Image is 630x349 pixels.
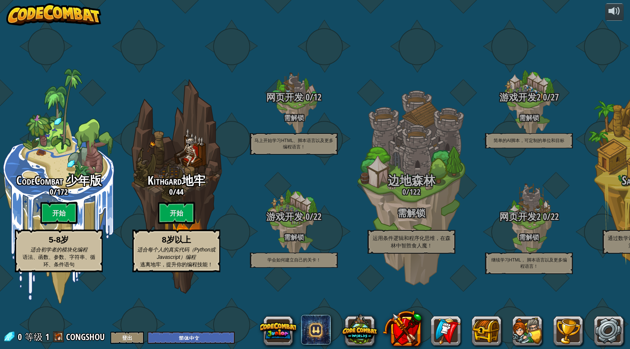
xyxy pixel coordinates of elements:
[16,172,102,188] span: CodeCombat 少年版
[235,114,353,121] h4: 需解锁
[49,235,69,244] strong: 5-8岁
[470,234,588,241] h4: 需解锁
[402,186,406,197] span: 0
[353,187,470,196] h3: /
[57,186,68,197] span: 172
[551,91,559,103] span: 27
[388,172,435,188] span: 边地森林
[158,202,195,224] btn: 开始
[66,331,107,343] a: CONGSHOU
[499,91,541,103] span: 游戏开发2
[470,114,588,121] h4: 需解锁
[118,69,235,304] div: Complete previous world to unlock
[303,91,310,103] span: 0
[266,91,303,103] span: 网页开发
[313,91,321,103] span: 12
[45,331,49,343] span: 1
[266,210,303,223] span: 游戏开发
[470,92,588,102] h3: /
[551,210,559,223] span: 22
[303,210,310,223] span: 0
[176,186,184,197] span: 44
[235,92,353,102] h3: /
[605,3,624,21] button: 音量调节
[140,261,213,267] span: 逃离地牢，提升你的编程技能！
[137,247,216,260] span: 适合每个人的真实代码（Python或Javascript）编程
[541,91,547,103] span: 0
[235,234,353,241] h4: 需解锁
[494,138,564,143] span: 简单的AI脚本，可定制的单位和目标
[313,210,321,223] span: 22
[235,212,353,222] h3: /
[50,186,53,197] span: 0
[169,186,173,197] span: 0
[254,138,333,149] span: 马上开始学习HTML、脚本语言以及更多编程语言！
[353,208,470,218] h3: 需解锁
[18,331,24,343] span: 0
[25,331,43,343] span: 等级
[6,3,101,26] img: CodeCombat - Learn how to code by playing a game
[23,254,95,267] span: 语法、函数、参数、字符串、循环、条件语句
[499,210,541,223] span: 网页开发2
[148,172,205,188] span: Kithgard地牢
[267,257,321,263] span: 学会如何建立自己的关卡！
[491,257,567,269] span: 继续学习HTML， 脚本语言以及更多编程语言！
[118,187,235,196] h3: /
[40,202,77,224] btn: 开始
[373,235,451,248] span: 运用条件逻辑和程序化思维，在森林中智胜食人魔！
[111,332,144,344] button: 登出
[162,235,191,244] strong: 8岁以上
[409,186,420,197] span: 122
[30,247,88,253] span: 适合初学者的模块化编程
[541,210,547,223] span: 0
[470,212,588,222] h3: /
